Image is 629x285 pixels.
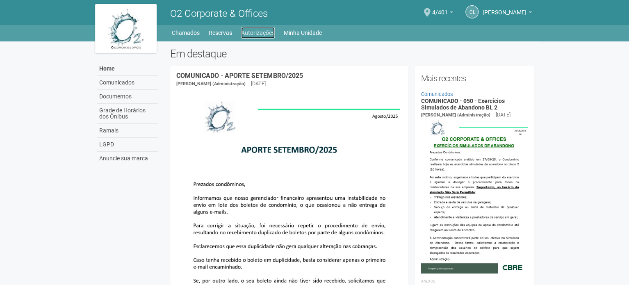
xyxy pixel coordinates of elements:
h2: Mais recentes [421,72,528,84]
a: Ramais [97,124,158,138]
div: [DATE] [495,111,510,119]
a: LGPD [97,138,158,152]
img: logo.jpg [95,4,157,53]
h2: Em destaque [170,48,534,60]
a: Anuncie sua marca [97,152,158,165]
span: [PERSON_NAME] (Administração) [176,81,246,87]
a: Comunicados [97,76,158,90]
span: [PERSON_NAME] (Administração) [421,112,490,118]
a: COMUNICADO - APORTE SETEMBRO/2025 [176,72,303,80]
a: Documentos [97,90,158,104]
a: Home [97,62,158,76]
div: [DATE] [251,80,266,87]
a: Comunicados [421,91,453,97]
a: Grade de Horários dos Ônibus [97,104,158,124]
a: Autorizações [241,27,275,39]
li: Anexos [421,278,528,285]
a: 4/401 [432,10,453,17]
span: O2 Corporate & Offices [170,8,268,19]
a: COMUNICADO - 050 - Exercícios Simulados de Abandono BL 2 [421,98,504,110]
a: Reservas [209,27,232,39]
a: Chamados [172,27,200,39]
span: 4/401 [432,1,448,16]
a: CL [465,5,479,18]
img: COMUNICADO%20-%20050%20-%20Exerc%C3%ADcios%20Simulados%20de%20Abandono%20BL%202.jpg [421,119,528,273]
a: Minha Unidade [284,27,322,39]
span: Claudia Luíza Soares de Castro [483,1,526,16]
a: [PERSON_NAME] [483,10,532,17]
